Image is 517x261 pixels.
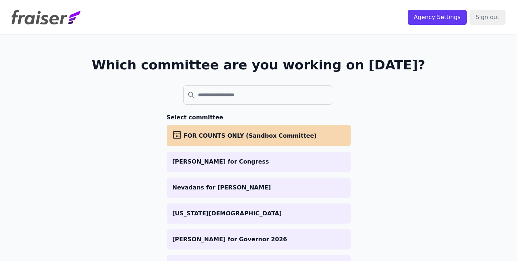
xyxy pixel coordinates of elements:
p: [PERSON_NAME] for Governor 2026 [172,235,345,244]
a: [PERSON_NAME] for Governor 2026 [167,229,351,249]
img: Fraiser Logo [11,10,80,24]
p: Nevadans for [PERSON_NAME] [172,183,345,192]
span: FOR COUNTS ONLY (Sandbox Committee) [184,132,317,139]
a: Nevadans for [PERSON_NAME] [167,178,351,198]
input: Sign out [470,10,506,25]
h1: Which committee are you working on [DATE]? [92,58,425,72]
p: [US_STATE][DEMOGRAPHIC_DATA] [172,209,345,218]
input: Agency Settings [408,10,467,25]
a: [US_STATE][DEMOGRAPHIC_DATA] [167,203,351,224]
p: [PERSON_NAME] for Congress [172,157,345,166]
a: FOR COUNTS ONLY (Sandbox Committee) [167,125,351,146]
a: [PERSON_NAME] for Congress [167,152,351,172]
h3: Select committee [167,113,351,122]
